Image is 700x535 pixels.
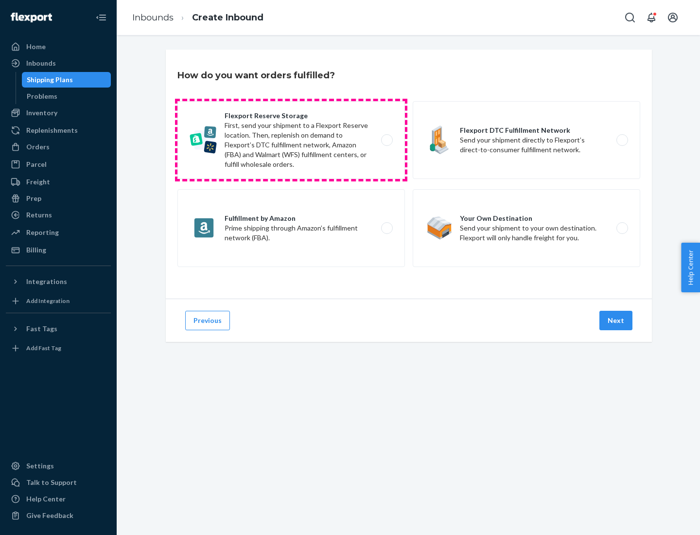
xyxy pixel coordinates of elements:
button: Open Search Box [620,8,640,27]
a: Problems [22,89,111,104]
div: Prep [26,194,41,203]
div: Parcel [26,160,47,169]
a: Prep [6,191,111,206]
a: Orders [6,139,111,155]
div: Returns [26,210,52,220]
div: Problems [27,91,57,101]
button: Open account menu [663,8,682,27]
div: Replenishments [26,125,78,135]
img: Flexport logo [11,13,52,22]
a: Freight [6,174,111,190]
button: Help Center [681,243,700,292]
a: Help Center [6,491,111,507]
button: Close Navigation [91,8,111,27]
div: Orders [26,142,50,152]
div: Give Feedback [26,511,73,520]
div: Freight [26,177,50,187]
div: Billing [26,245,46,255]
a: Shipping Plans [22,72,111,88]
div: Fast Tags [26,324,57,334]
button: Open notifications [642,8,661,27]
a: Inbounds [132,12,174,23]
div: Shipping Plans [27,75,73,85]
div: Home [26,42,46,52]
div: Reporting [26,228,59,237]
a: Returns [6,207,111,223]
ol: breadcrumbs [124,3,271,32]
div: Add Integration [26,297,70,305]
h3: How do you want orders fulfilled? [177,69,335,82]
a: Inventory [6,105,111,121]
a: Reporting [6,225,111,240]
button: Integrations [6,274,111,289]
a: Replenishments [6,123,111,138]
div: Inbounds [26,58,56,68]
div: Inventory [26,108,57,118]
div: Add Fast Tag [26,344,61,352]
div: Help Center [26,494,66,504]
a: Inbounds [6,55,111,71]
a: Add Fast Tag [6,340,111,356]
a: Create Inbound [192,12,263,23]
div: Talk to Support [26,478,77,487]
button: Next [599,311,632,330]
a: Add Integration [6,293,111,309]
a: Talk to Support [6,475,111,490]
a: Settings [6,458,111,474]
button: Previous [185,311,230,330]
div: Settings [26,461,54,471]
a: Home [6,39,111,54]
div: Integrations [26,277,67,286]
button: Give Feedback [6,508,111,523]
a: Parcel [6,157,111,172]
button: Fast Tags [6,321,111,337]
a: Billing [6,242,111,258]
